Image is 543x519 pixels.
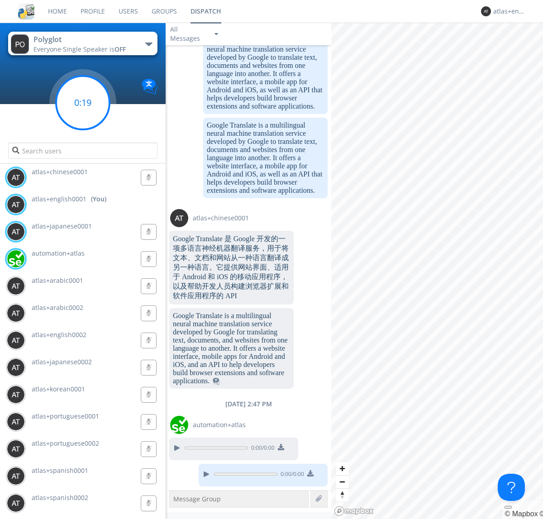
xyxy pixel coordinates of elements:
[7,494,25,512] img: 373638.png
[207,37,324,110] dc-p: Google Translate is a multilingual neural machine translation service developed by Google to tran...
[32,222,92,230] span: atlas+japanese0001
[170,416,188,434] img: d2d01cd9b4174d08988066c6d424eccd
[307,470,314,476] img: download media button
[32,195,86,204] span: atlas+english0001
[481,6,491,16] img: 373638.png
[7,440,25,458] img: 373638.png
[498,474,525,501] iframe: Toggle Customer Support
[7,413,25,431] img: 373638.png
[7,304,25,322] img: 373638.png
[7,358,25,376] img: 373638.png
[63,45,126,53] span: Single Speaker is
[7,277,25,295] img: 373638.png
[7,195,25,214] img: 373638.png
[7,250,25,268] img: d2d01cd9b4174d08988066c6d424eccd
[32,249,85,257] span: automation+atlas
[493,7,527,16] div: atlas+english0001
[33,45,135,54] div: Everyone ·
[334,506,374,516] a: Mapbox logo
[7,467,25,485] img: 373638.png
[32,167,88,176] span: atlas+chinese0001
[505,506,512,509] button: Toggle attribution
[33,34,135,45] div: Polyglot
[173,234,290,301] dc-p: Google Translate 是 Google 开发的一项多语言神经机器翻译服务，用于将文本、文档和网站从一种语言翻译成另一种语言。它提供网站界面、适用于 Android 和 iOS 的移动...
[8,143,157,159] input: Search users
[8,32,157,55] button: PolyglotEveryone·Single Speaker isOFF
[18,3,34,19] img: cddb5a64eb264b2086981ab96f4c1ba7
[11,34,29,54] img: 373638.png
[213,378,220,385] img: translated-message
[213,377,220,385] span: This is a translated message
[277,470,304,480] span: 0:00 / 0:00
[32,466,88,475] span: atlas+spanish0001
[91,195,106,204] div: (You)
[336,475,349,488] button: Zoom out
[7,223,25,241] img: 373638.png
[7,386,25,404] img: 373638.png
[505,510,538,518] a: Mapbox
[7,331,25,349] img: 373638.png
[166,400,331,409] div: [DATE] 2:47 PM
[32,439,99,448] span: atlas+portuguese0002
[193,214,249,223] span: atlas+chinese0001
[278,444,284,450] img: download media button
[32,493,88,502] span: atlas+spanish0002
[170,25,206,43] div: All Messages
[336,462,349,475] button: Zoom in
[248,444,275,454] span: 0:00 / 0:00
[32,330,86,339] span: atlas+english0002
[336,488,349,501] button: Reset bearing to north
[170,209,188,227] img: 373638.png
[32,385,85,393] span: atlas+korean0001
[114,45,126,53] span: OFF
[173,312,290,385] dc-p: Google Translate is a multilingual neural machine translation service developed by Google for tra...
[193,420,246,429] span: automation+atlas
[142,79,157,95] img: Translation enabled
[336,476,349,488] span: Zoom out
[7,168,25,186] img: 373638.png
[32,276,83,285] span: atlas+arabic0001
[214,33,218,35] img: caret-down-sm.svg
[32,303,83,312] span: atlas+arabic0002
[32,412,99,420] span: atlas+portuguese0001
[207,121,324,195] dc-p: Google Translate is a multilingual neural machine translation service developed by Google to tran...
[32,357,92,366] span: atlas+japanese0002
